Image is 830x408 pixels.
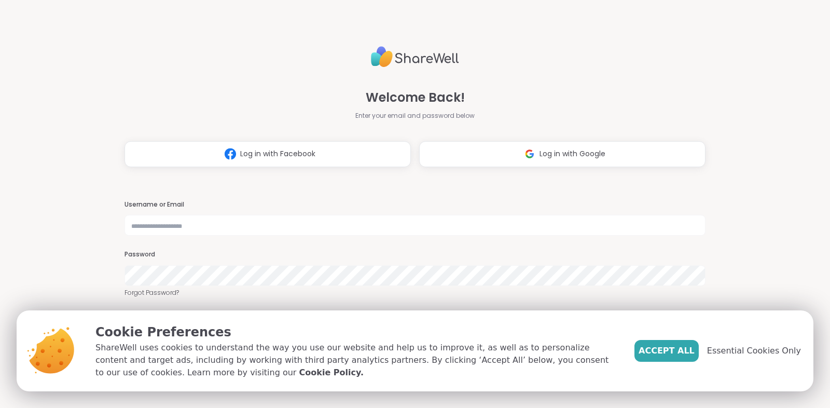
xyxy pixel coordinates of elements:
[220,144,240,164] img: ShareWell Logomark
[639,345,695,357] span: Accept All
[299,366,364,379] a: Cookie Policy.
[520,144,539,164] img: ShareWell Logomark
[125,250,706,259] h3: Password
[125,141,411,167] button: Log in with Facebook
[355,111,475,120] span: Enter your email and password below
[634,340,699,362] button: Accept All
[95,342,618,379] p: ShareWell uses cookies to understand the way you use our website and help us to improve it, as we...
[366,88,465,107] span: Welcome Back!
[371,42,459,72] img: ShareWell Logo
[419,141,706,167] button: Log in with Google
[707,345,801,357] span: Essential Cookies Only
[240,148,315,159] span: Log in with Facebook
[125,200,706,209] h3: Username or Email
[125,288,706,297] a: Forgot Password?
[95,323,618,342] p: Cookie Preferences
[539,148,605,159] span: Log in with Google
